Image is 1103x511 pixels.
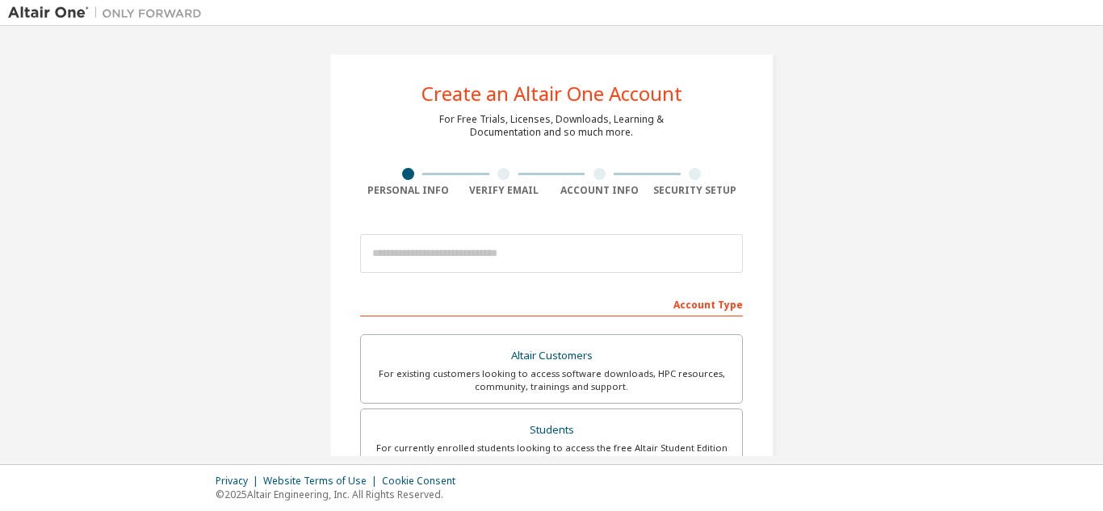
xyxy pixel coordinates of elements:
[456,184,552,197] div: Verify Email
[216,488,465,501] p: © 2025 Altair Engineering, Inc. All Rights Reserved.
[371,367,732,393] div: For existing customers looking to access software downloads, HPC resources, community, trainings ...
[382,475,465,488] div: Cookie Consent
[648,184,744,197] div: Security Setup
[8,5,210,21] img: Altair One
[360,184,456,197] div: Personal Info
[439,113,664,139] div: For Free Trials, Licenses, Downloads, Learning & Documentation and so much more.
[263,475,382,488] div: Website Terms of Use
[360,291,743,316] div: Account Type
[371,345,732,367] div: Altair Customers
[371,419,732,442] div: Students
[551,184,648,197] div: Account Info
[371,442,732,467] div: For currently enrolled students looking to access the free Altair Student Edition bundle and all ...
[216,475,263,488] div: Privacy
[421,84,682,103] div: Create an Altair One Account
